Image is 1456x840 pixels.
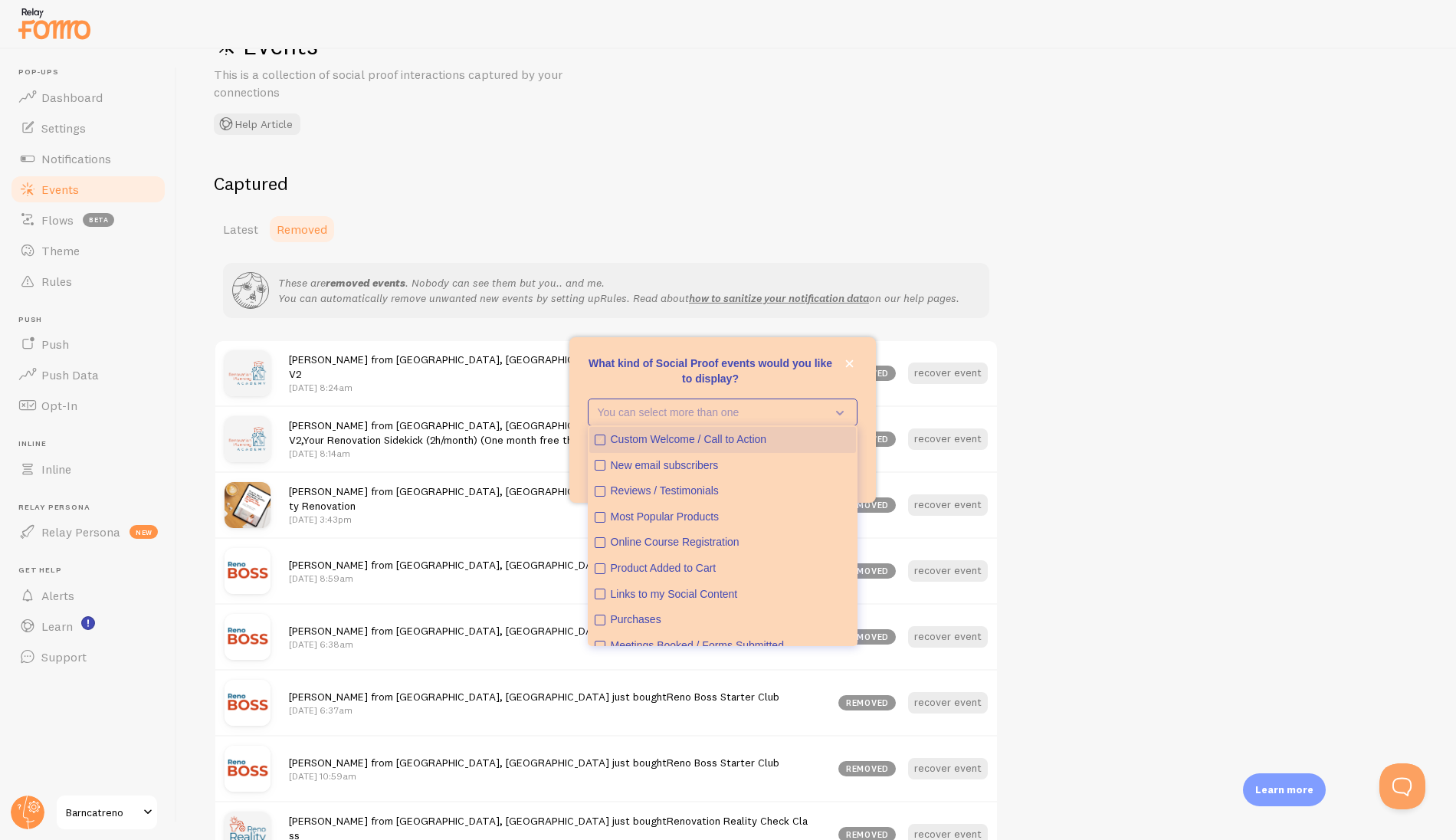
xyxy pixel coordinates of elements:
[277,221,327,237] span: Removed
[9,205,167,235] a: Flows beta
[9,517,167,547] a: Relay Persona new
[289,638,779,651] p: [DATE] 6:38am
[289,484,808,513] span: [PERSON_NAME] from [GEOGRAPHIC_DATA], [GEOGRAPHIC_DATA] just bought
[1255,783,1313,797] p: Learn more
[289,484,808,513] a: How To Get A Designer-Quality Renovation
[908,692,988,714] button: recover event
[278,275,959,306] p: These are . Nobody can see them but you.. and me. You can automatically remove unwanted new event...
[41,151,111,166] span: Notifications
[223,221,258,237] span: Latest
[611,484,851,499] div: Reviews / Testimonials
[9,454,167,484] a: Inline
[908,428,988,450] button: recover event
[18,503,167,513] span: Relay Persona
[18,315,167,325] span: Push
[66,803,139,822] span: Barncatreno
[9,641,167,672] a: Support
[41,588,74,603] span: Alerts
[667,690,779,704] a: Reno Boss Starter Club
[41,398,77,413] span: Opt-In
[9,359,167,390] a: Push Data
[83,213,114,227] span: beta
[838,563,896,579] div: removed
[588,356,858,386] p: What kind of Social Proof events would you like to display?
[267,214,336,244] a: Removed
[838,497,896,513] div: removed
[908,560,988,582] button: recover event
[838,761,896,776] div: removed
[9,235,167,266] a: Theme
[598,405,826,420] p: You can select more than one
[18,67,167,77] span: Pop-ups
[289,353,809,381] span: [PERSON_NAME] from [GEOGRAPHIC_DATA], [GEOGRAPHIC_DATA] just bought
[289,624,779,638] span: [PERSON_NAME] from [GEOGRAPHIC_DATA], [GEOGRAPHIC_DATA] just bought
[289,447,811,460] p: [DATE] 8:14am
[41,182,79,197] span: Events
[41,649,87,664] span: Support
[41,120,86,136] span: Settings
[589,478,856,504] button: Reviews / Testimonials
[41,367,99,382] span: Push Data
[289,704,779,717] p: [DATE] 6:37am
[9,113,167,143] a: Settings
[589,633,856,659] button: Meetings Booked / Forms Submitted
[908,758,988,779] button: recover event
[41,243,80,258] span: Theme
[225,680,271,726] img: product-boss-club.png
[41,90,103,105] span: Dashboard
[55,794,159,831] a: Barncatreno
[611,535,851,550] div: Online Course Registration
[9,390,167,421] a: Opt-In
[841,356,858,372] button: close,
[1243,773,1326,806] div: Learn more
[289,381,811,394] p: [DATE] 8:24am
[689,291,869,305] a: how to sanitize your notification data
[600,291,627,305] i: Rules
[41,274,72,289] span: Rules
[225,482,271,528] img: how-to.png
[838,629,896,645] div: removed
[589,453,856,479] button: New email subscribers
[41,619,73,634] span: Learn
[908,363,988,384] button: recover event
[81,616,95,630] svg: <p>Watch New Feature Tutorials!</p>
[41,336,69,352] span: Push
[289,769,779,783] p: [DATE] 10:59am
[9,611,167,641] a: Learn
[9,143,167,174] a: Notifications
[589,504,856,530] button: Most Popular Products
[41,461,71,477] span: Inline
[289,513,811,526] p: [DATE] 3:43pm
[9,580,167,611] a: Alerts
[611,458,851,474] div: New email subscribers
[908,494,988,516] button: recover event
[589,607,856,633] button: Purchases
[225,746,271,792] img: product-boss-club.png
[326,276,405,290] strong: removed events
[1379,763,1425,809] iframe: Help Scout Beacon - Open
[611,561,851,576] div: Product Added to Cart
[589,427,856,453] button: Custom Welcome / Call to Action
[589,582,856,608] button: Links to my Social Content
[9,266,167,297] a: Rules
[225,350,271,396] img: product-rpa.png
[589,530,856,556] button: Online Course Registration
[289,756,779,769] span: [PERSON_NAME] from [GEOGRAPHIC_DATA], [GEOGRAPHIC_DATA] just bought
[589,556,856,582] button: Product Added to Cart
[588,399,858,426] button: You can select more than one
[838,695,896,710] div: removed
[611,587,851,602] div: Links to my Social Content
[611,612,851,628] div: Purchases
[9,174,167,205] a: Events
[18,566,167,576] span: Get Help
[41,212,74,228] span: Flows
[289,353,809,381] a: Renovation Planning Academy V2
[611,510,851,525] div: Most Popular Products
[611,432,851,448] div: Custom Welcome / Call to Action
[611,638,851,654] div: Meetings Booked / Forms Submitted
[908,626,988,648] button: recover event
[667,756,779,769] a: Reno Boss Starter Club
[9,82,167,113] a: Dashboard
[289,418,809,447] span: [PERSON_NAME] from [GEOGRAPHIC_DATA], [GEOGRAPHIC_DATA] just bought
[130,525,158,539] span: new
